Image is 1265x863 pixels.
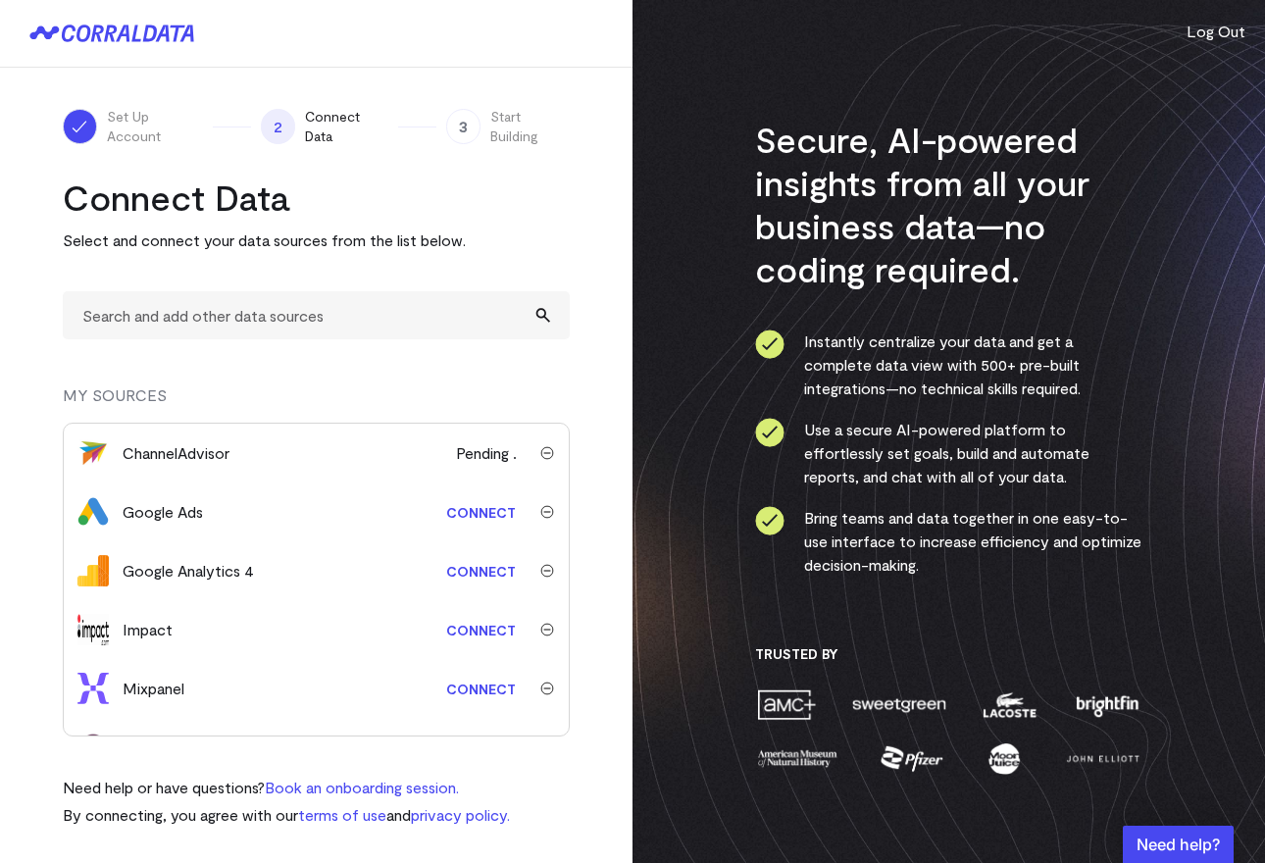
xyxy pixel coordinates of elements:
[850,687,948,722] img: sweetgreen-1d1fb32c.png
[265,778,459,796] a: Book an onboarding session.
[123,677,184,700] div: Mixpanel
[755,118,1142,290] h3: Secure, AI-powered insights from all your business data—no coding required.
[411,805,510,824] a: privacy policy.
[540,682,554,695] img: trash-40e54a27.svg
[981,687,1038,722] img: lacoste-7a6b0538.png
[1063,741,1142,776] img: john-elliott-25751c40.png
[755,506,1142,577] li: Bring teams and data together in one easy-to-use interface to increase efficiency and optimize de...
[755,330,784,359] img: ico-check-circle-4b19435c.svg
[123,618,173,641] div: Impact
[436,612,526,648] a: Connect
[77,555,109,586] img: google_analytics_4-4ee20295.svg
[123,441,229,465] div: ChannelAdvisor
[436,730,526,766] a: Connect
[1072,687,1142,722] img: brightfin-a251e171.png
[755,506,784,535] img: ico-check-circle-4b19435c.svg
[755,418,1142,488] li: Use a secure AI-powered platform to effortlessly set goals, build and automate reports, and chat ...
[755,741,839,776] img: amnh-5afada46.png
[540,446,554,460] img: trash-40e54a27.svg
[63,803,510,827] p: By connecting, you agree with our and
[446,109,481,144] span: 3
[755,418,784,447] img: ico-check-circle-4b19435c.svg
[77,673,109,704] img: mixpanel-dc8f5fa7.svg
[985,741,1024,776] img: moon-juice-c312e729.png
[123,500,203,524] div: Google Ads
[63,776,510,799] p: Need help or have questions?
[261,109,295,144] span: 2
[123,559,254,583] div: Google Analytics 4
[755,645,1142,663] h3: Trusted By
[63,228,570,252] p: Select and connect your data sources from the list below.
[77,732,109,763] img: odoo-0549de51.svg
[77,437,109,469] img: channel_advisor-253d79db.svg
[490,107,570,146] span: Start Building
[755,330,1142,400] li: Instantly centralize your data and get a complete data view with 500+ pre-built integrations—no t...
[436,553,526,589] a: Connect
[456,441,526,465] span: Pending
[305,107,388,146] span: Connect Data
[540,505,554,519] img: trash-40e54a27.svg
[1187,20,1245,43] button: Log Out
[298,805,386,824] a: terms of use
[63,383,570,423] div: MY SOURCES
[755,687,818,722] img: amc-0b11a8f1.png
[540,623,554,636] img: trash-40e54a27.svg
[879,741,946,776] img: pfizer-e137f5fc.png
[436,671,526,707] a: Connect
[540,564,554,578] img: trash-40e54a27.svg
[77,496,109,528] img: google_ads-c8121f33.png
[70,117,89,136] img: ico-check-white-5ff98cb1.svg
[63,176,570,219] h2: Connect Data
[77,614,109,645] img: impact-33625990.svg
[107,107,204,146] span: Set Up Account
[63,291,570,339] input: Search and add other data sources
[436,494,526,531] a: Connect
